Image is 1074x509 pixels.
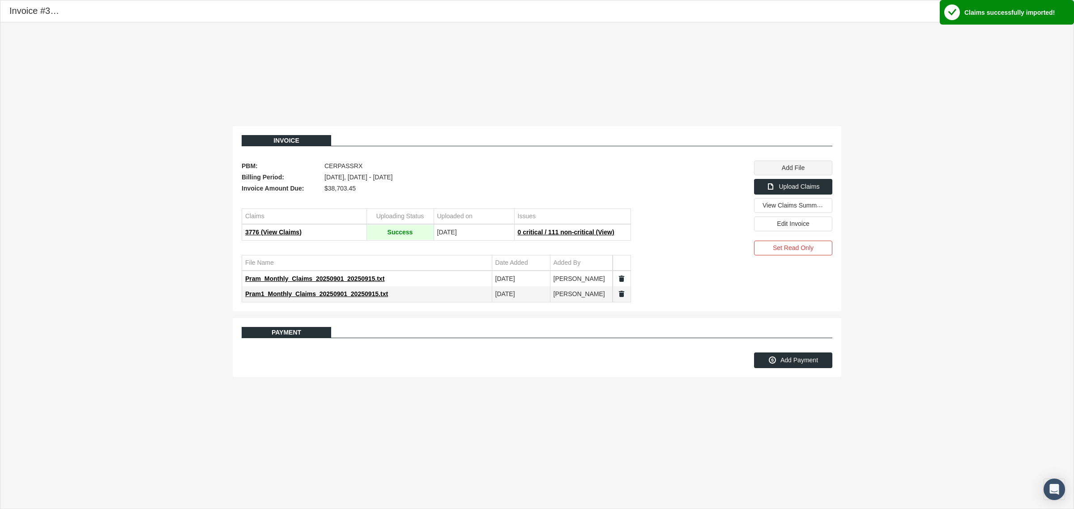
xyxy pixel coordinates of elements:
[495,259,528,267] div: Date Added
[324,172,392,183] span: [DATE], [DATE] - [DATE]
[754,216,832,231] div: Edit Invoice
[754,241,832,255] div: Set Read Only
[324,183,356,194] span: $38,703.45
[518,229,614,236] span: 0 critical / 111 non-critical (View)
[618,290,626,298] a: Split
[245,259,274,267] div: File Name
[242,183,320,194] span: Invoice Amount Due:
[245,290,388,297] span: Pram1_Monthly_Claims_20250901_20250915.txt
[272,329,301,336] span: Payment
[367,225,434,240] td: Success
[779,183,819,190] span: Upload Claims
[754,352,832,368] div: Add Payment
[245,275,384,282] span: Pram_Monthly_Claims_20250901_20250915.txt
[964,9,1055,16] div: Claims successfully imported!
[242,209,367,224] td: Column Claims
[492,271,550,286] td: [DATE]
[754,198,832,213] div: View Claims Summary
[554,259,581,267] div: Added By
[437,212,473,221] div: Uploaded on
[763,201,826,208] span: View Claims Summary
[618,275,626,283] a: Split
[777,220,809,227] span: Edit Invoice
[550,286,613,301] td: [PERSON_NAME]
[492,286,550,301] td: [DATE]
[754,179,832,195] div: Upload Claims
[367,209,434,224] td: Column Uploading Status
[434,209,514,224] td: Column Uploaded on
[242,172,320,183] span: Billing Period:
[550,271,613,286] td: [PERSON_NAME]
[550,255,613,271] td: Column Added By
[492,255,550,271] td: Column Date Added
[242,161,320,172] span: PBM:
[780,356,818,364] span: Add Payment
[518,212,536,221] div: Issues
[242,255,631,302] div: Data grid
[242,208,631,241] div: Data grid
[773,244,814,251] span: Set Read Only
[245,229,302,236] span: 3776 (View Claims)
[1044,479,1065,500] div: Open Intercom Messenger
[324,161,362,172] span: CERPASSRX
[514,209,631,224] td: Column Issues
[245,212,264,221] div: Claims
[242,255,492,271] td: Column File Name
[434,225,514,240] td: [DATE]
[376,212,424,221] div: Uploading Status
[273,137,299,144] span: Invoice
[782,164,805,171] span: Add File
[754,161,832,175] div: Add File
[9,5,60,17] div: Invoice #320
